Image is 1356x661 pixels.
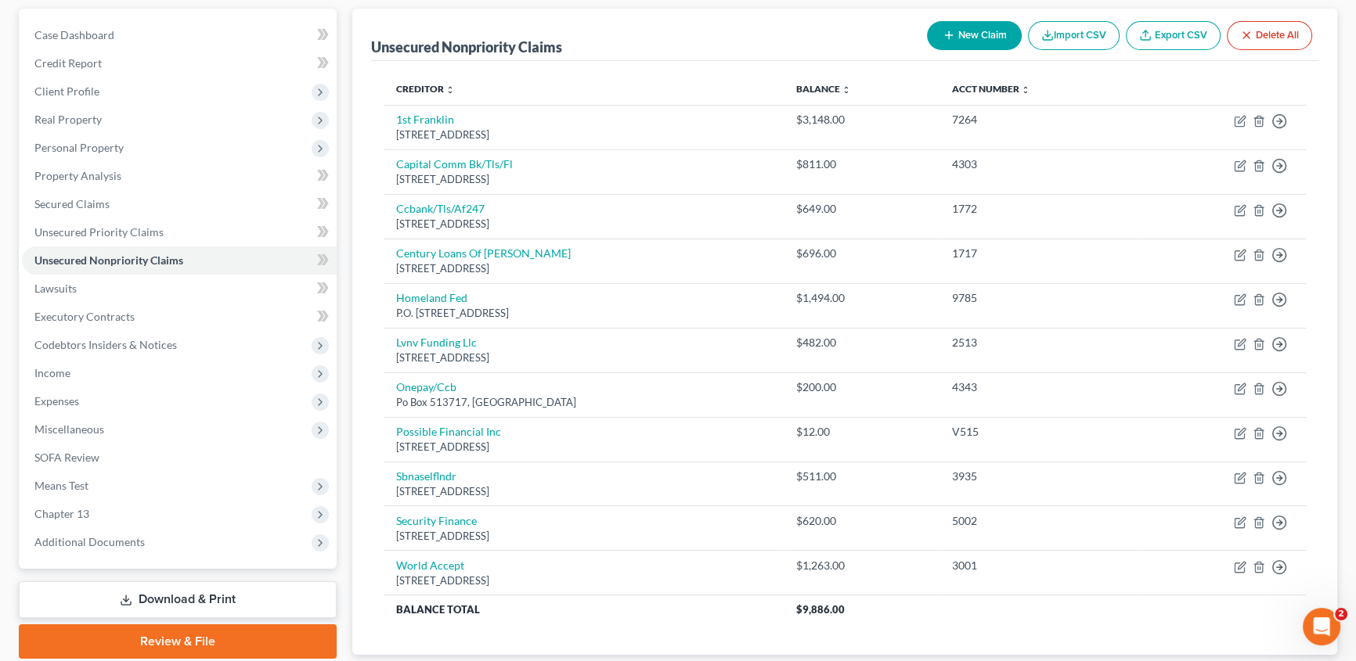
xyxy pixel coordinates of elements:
div: [STREET_ADDRESS] [396,573,771,588]
button: Delete All [1227,21,1312,50]
div: P.O. [STREET_ADDRESS] [396,306,771,321]
div: $1,494.00 [796,290,927,306]
a: Lawsuits [22,275,337,303]
span: Income [34,366,70,379]
span: Unsecured Priority Claims [34,225,164,239]
div: 4343 [952,379,1128,395]
a: Download & Print [19,581,337,618]
div: $3,148.00 [796,112,927,128]
span: 2 [1335,608,1347,620]
div: 3001 [952,558,1128,573]
a: Unsecured Nonpriority Claims [22,246,337,275]
div: Unsecured Nonpriority Claims [371,38,562,56]
a: Unsecured Priority Claims [22,218,337,246]
span: Client Profile [34,84,99,98]
th: Balance Total [384,595,784,623]
div: $1,263.00 [796,558,927,573]
span: Executory Contracts [34,310,135,323]
span: Credit Report [34,56,102,70]
span: Secured Claims [34,197,110,210]
span: Personal Property [34,141,124,154]
div: [STREET_ADDRESS] [396,128,771,142]
span: Case Dashboard [34,28,114,41]
div: 1717 [952,246,1128,261]
div: 9785 [952,290,1128,306]
div: [STREET_ADDRESS] [396,484,771,499]
div: Po Box 513717, [GEOGRAPHIC_DATA] [396,395,771,410]
span: Property Analysis [34,169,121,182]
span: Unsecured Nonpriority Claims [34,253,183,267]
a: Possible Financial Inc [396,425,501,438]
div: [STREET_ADDRESS] [396,350,771,365]
a: Ccbank/Tls/Af247 [396,202,485,215]
span: Real Property [34,113,102,126]
div: [STREET_ADDRESS] [396,261,771,276]
span: Chapter 13 [34,507,89,520]
div: [STREET_ADDRESS] [396,172,771,187]
a: Century Loans Of [PERSON_NAME] [396,246,571,260]
a: Credit Report [22,49,337,77]
span: Expenses [34,394,79,408]
div: $696.00 [796,246,927,261]
span: $9,886.00 [796,603,845,616]
div: 2513 [952,335,1128,350]
a: 1st Franklin [396,113,454,126]
span: Codebtors Insiders & Notices [34,338,177,351]
button: New Claim [927,21,1022,50]
a: Onepay/Ccb [396,380,456,393]
div: $649.00 [796,201,927,217]
div: $511.00 [796,469,927,484]
a: Property Analysis [22,162,337,190]
div: $482.00 [796,335,927,350]
iframe: Intercom live chat [1303,608,1340,645]
a: World Accept [396,559,464,572]
div: 5002 [952,513,1128,529]
span: Means Test [34,479,88,492]
i: unfold_more [1021,85,1030,95]
a: Homeland Fed [396,291,467,304]
div: [STREET_ADDRESS] [396,529,771,544]
button: Import CSV [1028,21,1120,50]
a: SOFA Review [22,444,337,472]
div: [STREET_ADDRESS] [396,217,771,232]
a: Balance unfold_more [796,83,851,95]
div: V515 [952,424,1128,440]
a: Creditor unfold_more [396,83,455,95]
div: $200.00 [796,379,927,395]
span: SOFA Review [34,451,99,464]
div: 4303 [952,156,1128,172]
a: Lvnv Funding Llc [396,336,477,349]
a: Case Dashboard [22,21,337,49]
i: unfold_more [842,85,851,95]
a: Capital Comm Bk/Tls/Fl [396,157,513,171]
div: $12.00 [796,424,927,440]
span: Lawsuits [34,282,77,295]
span: Miscellaneous [34,422,104,436]
a: Review & File [19,624,337,659]
span: Additional Documents [34,535,145,548]
a: Security Finance [396,514,477,527]
div: 1772 [952,201,1128,217]
div: 7264 [952,112,1128,128]
a: Secured Claims [22,190,337,218]
a: Executory Contracts [22,303,337,331]
a: Export CSV [1126,21,1221,50]
i: unfold_more [445,85,455,95]
a: Acct Number unfold_more [952,83,1030,95]
div: $811.00 [796,156,927,172]
div: 3935 [952,469,1128,484]
div: $620.00 [796,513,927,529]
div: [STREET_ADDRESS] [396,440,771,454]
a: Sbnaselflndr [396,469,456,483]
